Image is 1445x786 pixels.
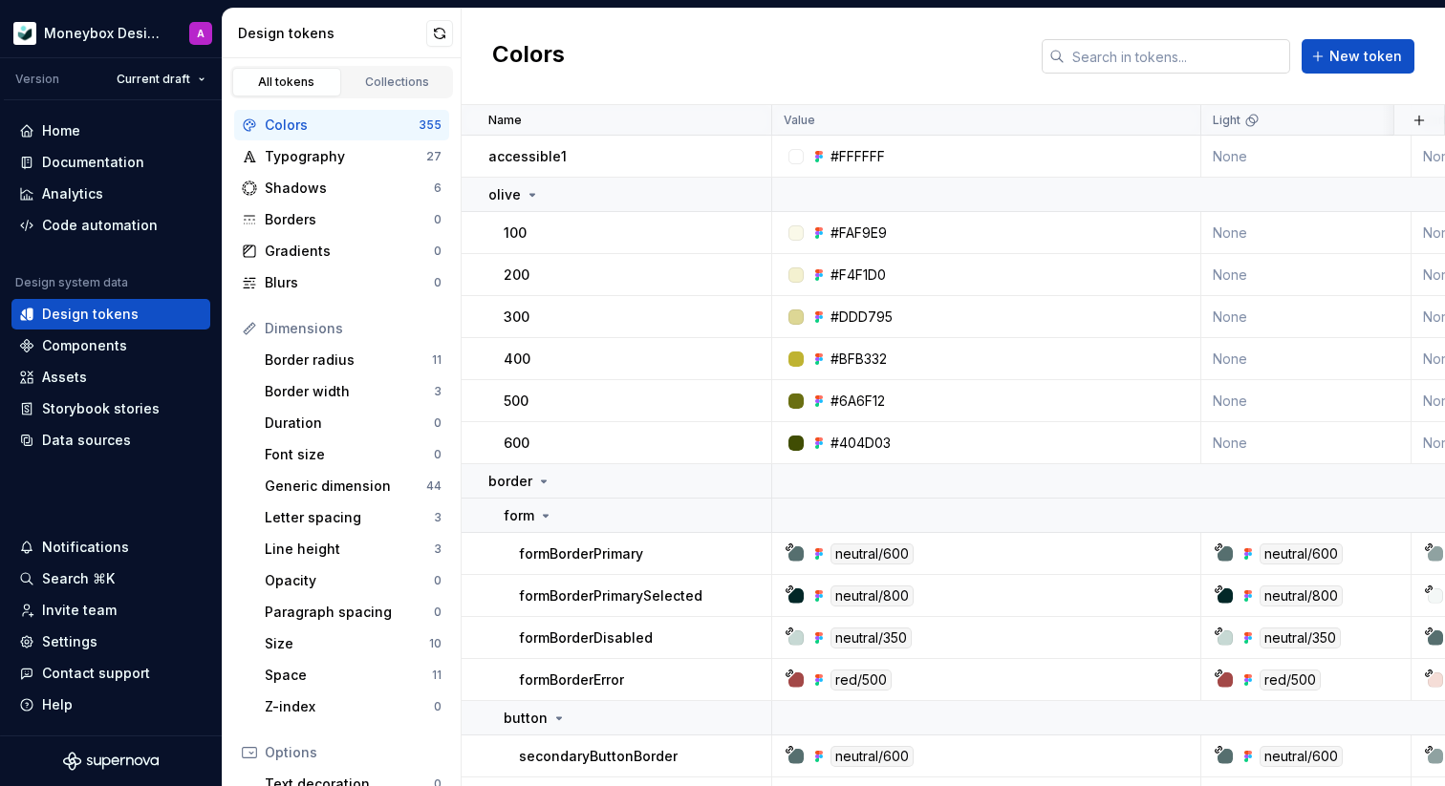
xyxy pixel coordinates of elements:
div: neutral/800 [830,585,914,606]
p: 400 [504,350,530,369]
img: 9de6ca4a-8ec4-4eed-b9a2-3d312393a40a.png [13,22,36,45]
div: Options [265,743,442,762]
button: Search ⌘K [11,563,210,594]
a: Home [11,116,210,146]
div: 0 [434,244,442,259]
div: 355 [419,117,442,133]
div: 0 [434,447,442,462]
div: Collections [350,74,445,90]
div: 0 [434,605,442,620]
a: Code automation [11,210,210,241]
p: form [504,506,534,525]
div: 27 [426,149,442,164]
div: neutral/600 [1260,543,1343,564]
p: button [504,709,548,728]
div: 0 [434,212,442,227]
div: 44 [426,478,442,494]
div: Space [265,666,432,685]
div: Version [15,72,59,87]
div: Dimensions [265,319,442,338]
div: 0 [434,415,442,431]
div: #BFB332 [830,350,887,369]
div: #F4F1D0 [830,266,886,285]
div: Letter spacing [265,508,434,527]
a: Settings [11,627,210,657]
div: Contact support [42,664,150,683]
p: 500 [504,392,528,411]
div: Documentation [42,153,144,172]
div: 0 [434,573,442,588]
button: New token [1302,39,1414,74]
div: #FAF9E9 [830,223,887,243]
button: Moneybox Design SystemA [4,12,218,53]
div: #6A6F12 [830,392,885,411]
div: Line height [265,540,434,559]
p: accessible1 [488,147,567,166]
a: Opacity0 [257,565,449,596]
div: 11 [432,668,442,683]
td: None [1201,380,1412,422]
div: Borders [265,210,434,229]
div: Duration [265,414,434,433]
a: Invite team [11,595,210,626]
a: Shadows6 [234,173,449,203]
div: Code automation [42,216,158,235]
svg: Supernova Logo [63,752,159,771]
div: neutral/600 [830,543,914,564]
div: Shadows [265,179,434,198]
div: Typography [265,147,426,166]
div: Invite team [42,601,117,620]
div: 11 [432,352,442,368]
a: Documentation [11,147,210,178]
div: Font size [265,445,434,464]
div: All tokens [239,74,334,90]
button: Help [11,690,210,720]
div: neutral/800 [1260,585,1343,606]
a: Border width3 [257,376,449,407]
div: Home [42,121,80,140]
div: red/500 [1260,669,1321,690]
p: 100 [504,223,527,243]
div: Help [42,695,73,714]
div: Storybook stories [42,399,160,418]
td: None [1201,422,1412,464]
p: olive [488,185,521,204]
button: Current draft [108,66,214,93]
div: Size [265,634,429,653]
input: Search in tokens... [1065,39,1290,74]
div: 3 [434,510,442,525]
p: 300 [504,308,529,327]
div: 0 [434,699,442,714]
a: Generic dimension44 [257,471,449,501]
div: #404D03 [830,434,891,453]
a: Analytics [11,179,210,209]
div: Design tokens [238,24,426,43]
a: Blurs0 [234,267,449,298]
div: Components [42,336,127,355]
td: None [1201,212,1412,254]
a: Space11 [257,660,449,690]
a: Borders0 [234,204,449,235]
a: Size10 [257,628,449,659]
h2: Colors [492,39,565,74]
p: Light [1213,113,1240,128]
a: Font size0 [257,439,449,470]
div: Design system data [15,275,128,290]
p: 600 [504,434,529,453]
div: neutral/350 [830,627,912,648]
div: Design tokens [42,305,139,324]
span: New token [1329,47,1402,66]
div: Search ⌘K [42,569,115,588]
div: Colors [265,116,419,135]
div: 3 [434,542,442,557]
div: neutral/350 [1260,627,1341,648]
div: Generic dimension [265,477,426,496]
p: Name [488,113,522,128]
p: formBorderDisabled [519,628,653,648]
a: Components [11,330,210,361]
p: formBorderPrimary [519,544,643,563]
div: Assets [42,368,87,387]
a: Line height3 [257,534,449,564]
div: 6 [434,181,442,196]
